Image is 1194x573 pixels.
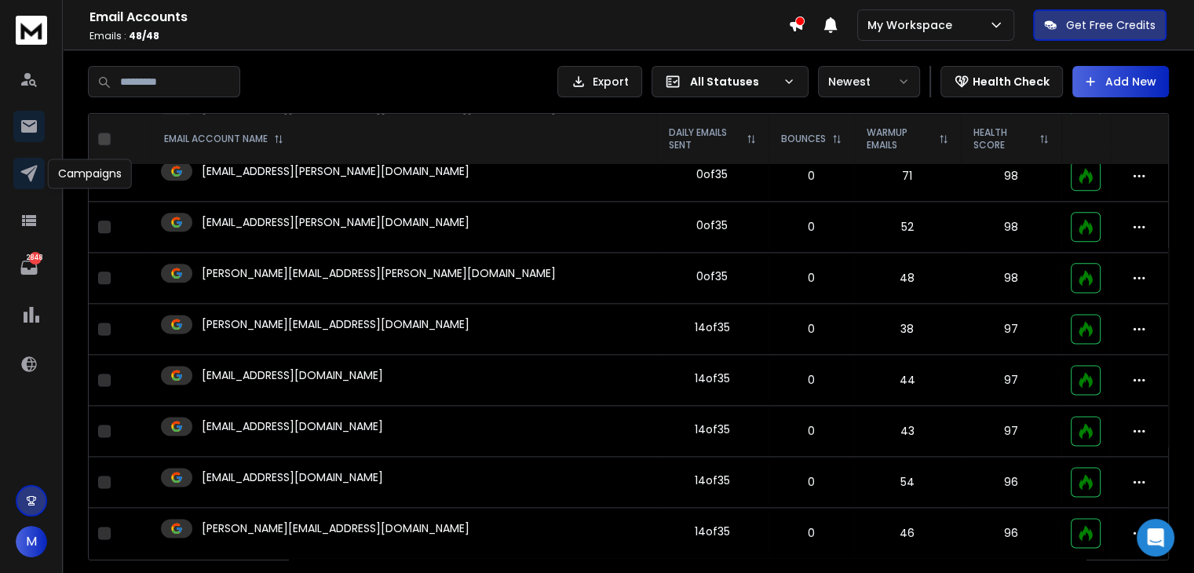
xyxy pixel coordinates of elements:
td: 98 [961,202,1061,253]
p: 0 [778,321,845,337]
td: 54 [854,457,961,508]
div: 14 of 35 [695,422,730,437]
button: Get Free Credits [1033,9,1167,41]
td: 97 [961,406,1061,457]
td: 97 [961,355,1061,406]
td: 96 [961,508,1061,559]
td: 48 [854,253,961,304]
td: 52 [854,202,961,253]
p: [EMAIL_ADDRESS][PERSON_NAME][DOMAIN_NAME] [202,163,469,179]
p: Get Free Credits [1066,17,1156,33]
p: WARMUP EMAILS [867,126,933,151]
div: 14 of 35 [695,473,730,488]
p: Health Check [973,74,1050,89]
div: 0 of 35 [696,166,728,182]
a: 2848 [13,252,45,283]
img: logo [16,16,47,45]
p: [EMAIL_ADDRESS][DOMAIN_NAME] [202,418,383,434]
td: 96 [961,457,1061,508]
p: 0 [778,270,845,286]
div: 0 of 35 [696,268,728,284]
td: 98 [961,151,1061,202]
div: Campaigns [48,159,132,188]
p: [EMAIL_ADDRESS][DOMAIN_NAME] [202,367,383,383]
button: Newest [818,66,920,97]
p: [PERSON_NAME][EMAIL_ADDRESS][DOMAIN_NAME] [202,520,469,536]
div: 0 of 35 [696,217,728,233]
p: 2848 [29,252,42,265]
div: 14 of 35 [695,524,730,539]
p: [PERSON_NAME][EMAIL_ADDRESS][DOMAIN_NAME] [202,316,469,332]
p: Emails : [89,30,788,42]
p: BOUNCES [781,133,826,145]
p: 0 [778,372,845,388]
p: 0 [778,168,845,184]
td: 97 [961,304,1061,355]
p: [EMAIL_ADDRESS][DOMAIN_NAME] [202,469,383,485]
button: Health Check [940,66,1063,97]
p: [PERSON_NAME][EMAIL_ADDRESS][PERSON_NAME][DOMAIN_NAME] [202,265,556,281]
td: 71 [854,151,961,202]
button: Export [557,66,642,97]
div: Open Intercom Messenger [1137,519,1174,557]
div: 14 of 35 [695,370,730,386]
p: 0 [778,219,845,235]
td: 44 [854,355,961,406]
td: 43 [854,406,961,457]
p: DAILY EMAILS SENT [669,126,740,151]
div: EMAIL ACCOUNT NAME [164,133,283,145]
button: M [16,526,47,557]
div: 14 of 35 [695,319,730,335]
p: 0 [778,423,845,439]
span: 48 / 48 [129,29,159,42]
p: All Statuses [690,74,776,89]
p: 0 [778,525,845,541]
p: [EMAIL_ADDRESS][PERSON_NAME][DOMAIN_NAME] [202,214,469,230]
p: My Workspace [867,17,958,33]
td: 98 [961,253,1061,304]
p: 0 [778,474,845,490]
td: 38 [854,304,961,355]
p: HEALTH SCORE [973,126,1033,151]
td: 46 [854,508,961,559]
button: Add New [1072,66,1169,97]
h1: Email Accounts [89,8,788,27]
